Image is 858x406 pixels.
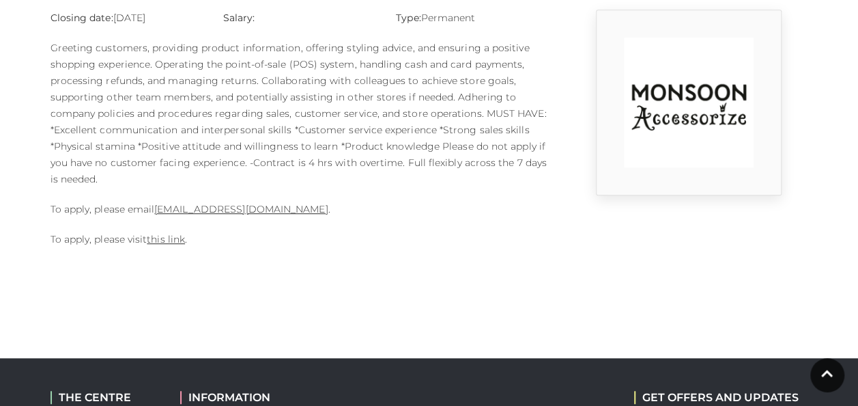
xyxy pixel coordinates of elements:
img: rtuC_1630740947_no1Y.jpg [624,38,754,167]
strong: Type: [396,12,420,24]
p: To apply, please visit . [51,231,549,247]
h2: THE CENTRE [51,391,160,404]
a: [EMAIL_ADDRESS][DOMAIN_NAME] [154,203,328,215]
a: this link [147,233,185,245]
p: [DATE] [51,10,203,26]
p: Greeting customers, providing product information, offering styling advice, and ensuring a positi... [51,40,549,187]
p: To apply, please email . [51,201,549,217]
p: Permanent [396,10,548,26]
h2: INFORMATION [180,391,354,404]
strong: Closing date: [51,12,113,24]
strong: Salary: [223,12,255,24]
h2: GET OFFERS AND UPDATES [634,391,799,404]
